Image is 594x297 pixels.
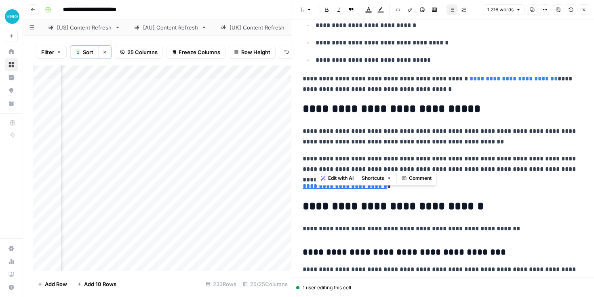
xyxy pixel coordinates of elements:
[41,48,54,56] span: Filter
[179,48,220,56] span: Freeze Columns
[5,84,18,97] a: Opportunities
[70,46,98,59] button: 1Sort
[84,280,116,288] span: Add 10 Rows
[229,46,276,59] button: Row Height
[5,71,18,84] a: Insights
[484,4,524,15] button: 1,216 words
[72,278,121,291] button: Add 10 Rows
[230,23,331,32] div: [[GEOGRAPHIC_DATA]] Content Refresh
[5,97,18,110] a: Your Data
[487,6,514,13] span: 1,216 words
[362,175,384,182] span: Shortcuts
[5,242,18,255] a: Settings
[166,46,225,59] button: Freeze Columns
[76,49,80,55] div: 1
[318,173,357,183] button: Edit with AI
[45,280,67,288] span: Add Row
[127,48,158,56] span: 25 Columns
[36,46,67,59] button: Filter
[115,46,163,59] button: 25 Columns
[5,9,19,24] img: XeroOps Logo
[57,23,112,32] div: [US] Content Refresh
[214,19,347,36] a: [[GEOGRAPHIC_DATA]] Content Refresh
[83,48,93,56] span: Sort
[202,278,240,291] div: 233 Rows
[5,45,18,58] a: Home
[143,23,198,32] div: [AU] Content Refresh
[5,6,18,27] button: Workspace: XeroOps
[5,255,18,268] a: Usage
[240,278,291,291] div: 25/25 Columns
[241,48,270,56] span: Row Height
[33,278,72,291] button: Add Row
[409,175,432,182] span: Comment
[398,173,435,183] button: Comment
[77,49,79,55] span: 1
[5,268,18,281] a: Learning Hub
[328,175,354,182] span: Edit with AI
[296,284,589,291] div: 1 user editing this cell
[5,281,18,294] button: Help + Support
[5,58,18,71] a: Browse
[127,19,214,36] a: [AU] Content Refresh
[41,19,127,36] a: [US] Content Refresh
[358,173,395,183] button: Shortcuts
